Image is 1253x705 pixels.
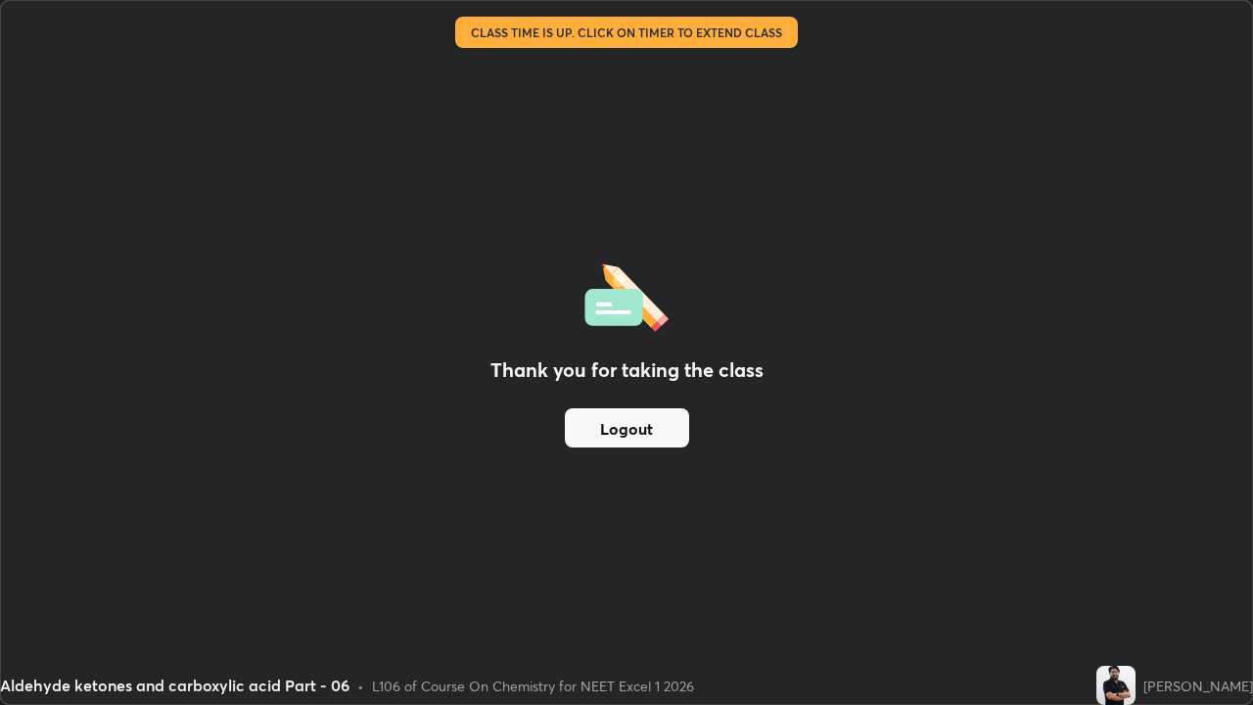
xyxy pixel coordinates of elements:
[372,676,694,696] div: L106 of Course On Chemistry for NEET Excel 1 2026
[1143,676,1253,696] div: [PERSON_NAME]
[1096,666,1136,705] img: b34798ff5e6b4ad6bbf22d8cad6d1581.jpg
[584,258,669,332] img: offlineFeedback.1438e8b3.svg
[357,676,364,696] div: •
[565,408,689,447] button: Logout
[490,355,764,385] h2: Thank you for taking the class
